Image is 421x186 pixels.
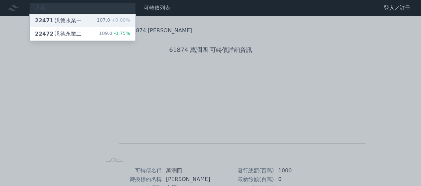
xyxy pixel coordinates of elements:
a: 22471汎德永業一 107.0+0.00% [30,14,135,27]
span: 22471 [35,17,54,24]
div: 107.0 [97,17,130,25]
iframe: Chat Widget [388,154,421,186]
div: 汎德永業一 [35,17,82,25]
div: 109.0 [99,30,130,38]
span: 22472 [35,31,54,37]
span: -0.75% [112,31,130,36]
span: +0.00% [110,17,130,23]
div: 聊天小工具 [388,154,421,186]
a: 22472汎德永業二 109.0-0.75% [30,27,135,41]
div: 汎德永業二 [35,30,82,38]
